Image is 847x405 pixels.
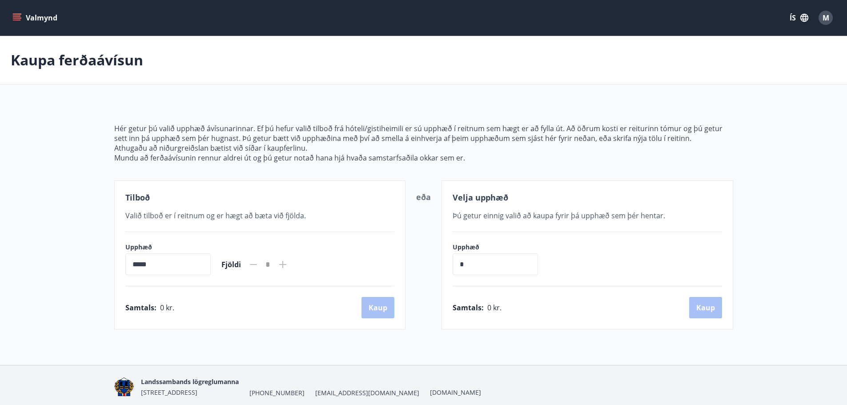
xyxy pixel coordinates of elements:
p: Hér getur þú valið upphæð ávísunarinnar. Ef þú hefur valið tilboð frá hóteli/gistiheimili er sú u... [114,124,733,143]
span: Valið tilboð er í reitnum og er hægt að bæta við fjölda. [125,211,306,221]
span: Samtals : [453,303,484,313]
a: [DOMAIN_NAME] [430,388,481,397]
button: ÍS [785,10,813,26]
span: 0 kr. [160,303,174,313]
span: Velja upphæð [453,192,508,203]
span: [EMAIL_ADDRESS][DOMAIN_NAME] [315,389,419,397]
span: Samtals : [125,303,157,313]
button: M [815,7,836,28]
span: M [823,13,829,23]
p: Kaupa ferðaávísun [11,50,143,70]
span: Fjöldi [221,260,241,269]
span: [STREET_ADDRESS] [141,388,197,397]
p: Athugaðu að niðurgreiðslan bætist við síðar í kaupferlinu. [114,143,733,153]
p: Mundu að ferðaávísunin rennur aldrei út og þú getur notað hana hjá hvaða samstarfsaðila okkar sem... [114,153,733,163]
span: Þú getur einnig valið að kaupa fyrir þá upphæð sem þér hentar. [453,211,665,221]
label: Upphæð [125,243,211,252]
span: Tilboð [125,192,150,203]
button: menu [11,10,61,26]
img: 1cqKbADZNYZ4wXUG0EC2JmCwhQh0Y6EN22Kw4FTY.png [114,377,134,397]
span: 0 kr. [487,303,502,313]
label: Upphæð [453,243,547,252]
span: [PHONE_NUMBER] [249,389,305,397]
span: eða [416,192,431,202]
span: Landssambands lögreglumanna [141,377,239,386]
